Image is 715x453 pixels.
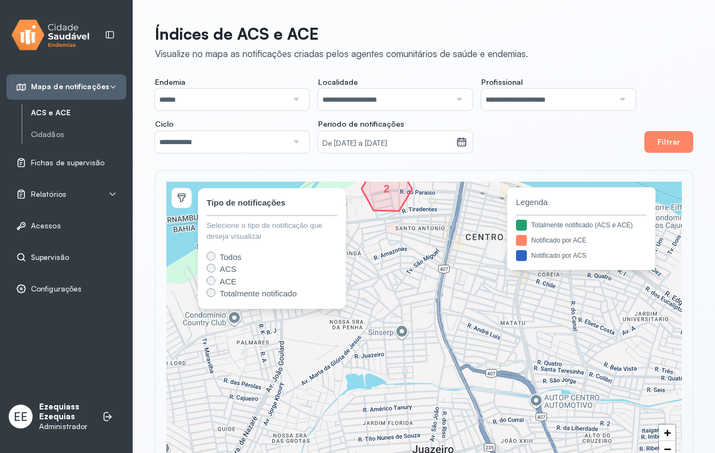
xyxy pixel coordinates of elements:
button: Filtrar [644,131,693,153]
a: Supervisão [16,252,117,263]
div: Notificado por ACS [531,251,586,260]
span: + [664,426,671,439]
a: Fichas de supervisão [16,157,117,168]
span: ACS [220,264,237,274]
span: Profissional [481,77,523,87]
span: Fichas de supervisão [31,158,104,167]
div: 2 [383,185,390,192]
span: Período de notificações [318,119,404,129]
span: EE [14,409,28,424]
span: Ciclo [155,119,173,129]
div: Notificado por ACE [531,235,586,245]
span: Configurações [31,284,82,294]
p: Índices de ACS e ACE [155,24,528,44]
img: logo.svg [11,17,90,53]
a: ACS e ACE [31,108,126,117]
a: ACS e ACE [31,106,126,120]
small: De [DATE] a [DATE] [322,138,452,149]
p: Administrador [39,422,91,431]
span: Relatórios [31,190,66,199]
span: Totalmente notificado [220,289,297,298]
div: Totalmente notificado (ACS e ACE) [531,220,633,230]
a: Cidadãos [31,130,126,139]
span: Mapa de notificações [31,82,109,91]
a: Zoom in [659,425,675,441]
a: Cidadãos [31,128,126,141]
a: Configurações [16,283,117,294]
span: Endemia [155,77,185,87]
p: Ezequiass Ezequias [39,402,91,423]
span: Localidade [318,77,358,87]
span: Supervisão [31,253,69,262]
span: Legenda [516,196,646,209]
div: Selecione o tipo de notificação que deseja visualizar [207,220,337,243]
div: Visualize no mapa as notificações criadas pelos agentes comunitários de saúde e endemias. [155,48,528,59]
div: Tipo de notificações [207,197,285,209]
span: Acessos [31,221,61,231]
a: Acessos [16,220,117,231]
span: Todos [220,252,241,262]
span: ACE [220,277,237,286]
